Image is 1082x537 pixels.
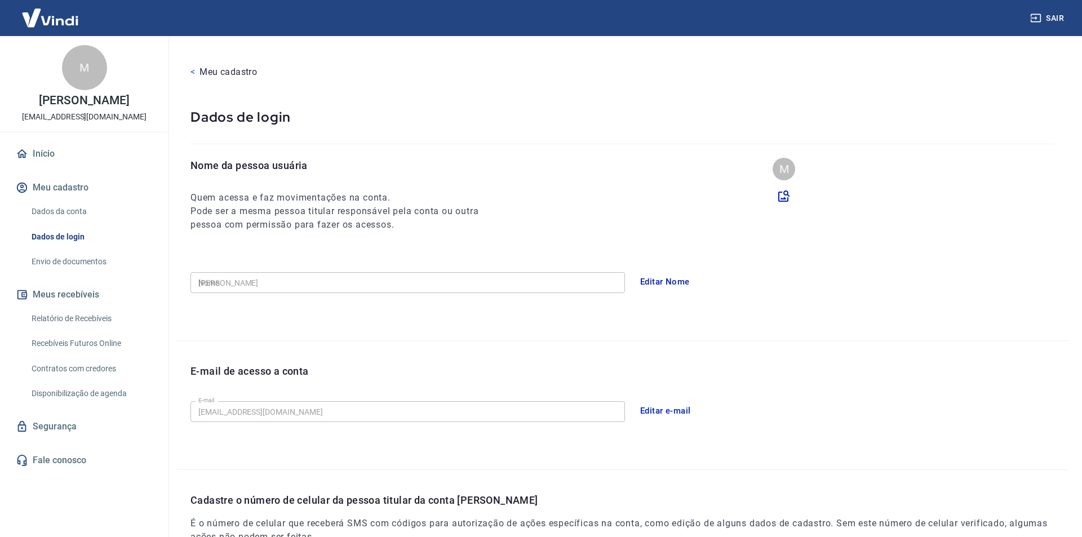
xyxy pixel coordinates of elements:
[198,396,214,405] label: E-mail
[27,332,155,355] a: Recebíveis Futuros Online
[27,225,155,248] a: Dados de login
[62,45,107,90] div: M
[190,158,499,173] p: Nome da pessoa usuária
[190,492,1068,508] p: Cadastre o número de celular da pessoa titular da conta [PERSON_NAME]
[22,111,147,123] p: [EMAIL_ADDRESS][DOMAIN_NAME]
[190,363,309,379] p: E-mail de acesso a conta
[634,399,697,423] button: Editar e-mail
[190,65,195,79] p: <
[27,250,155,273] a: Envio de documentos
[634,270,696,294] button: Editar Nome
[773,158,795,180] div: M
[14,141,155,166] a: Início
[27,357,155,380] a: Contratos com credores
[190,205,499,232] h6: Pode ser a mesma pessoa titular responsável pela conta ou outra pessoa com permissão para fazer o...
[27,307,155,330] a: Relatório de Recebíveis
[14,1,87,35] img: Vindi
[190,108,1055,126] p: Dados de login
[14,448,155,473] a: Fale conosco
[1028,8,1068,29] button: Sair
[190,191,499,205] h6: Quem acessa e faz movimentações na conta.
[199,65,257,79] p: Meu cadastro
[27,382,155,405] a: Disponibilização de agenda
[39,95,129,106] p: [PERSON_NAME]
[14,175,155,200] button: Meu cadastro
[27,200,155,223] a: Dados da conta
[14,414,155,439] a: Segurança
[14,282,155,307] button: Meus recebíveis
